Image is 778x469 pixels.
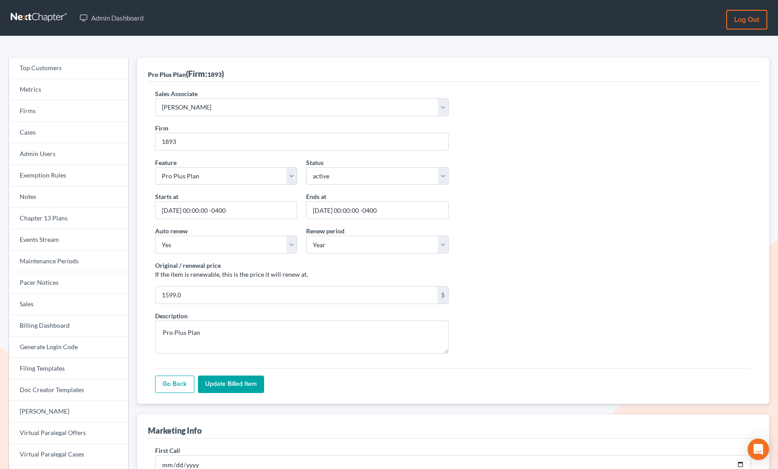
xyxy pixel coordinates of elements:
[155,261,221,270] label: Original / renewal price
[198,376,264,393] input: Update Billed item
[306,158,324,167] label: Status
[156,287,437,304] input: 10.00
[155,201,298,219] input: MM/DD/YYYY
[9,423,128,444] a: Virtual Paralegal Offers
[9,208,128,229] a: Chapter 13 Plans
[9,122,128,144] a: Cases
[9,401,128,423] a: [PERSON_NAME]
[155,192,178,201] label: Starts at
[9,186,128,208] a: Notes
[155,226,188,236] label: Auto renew
[155,321,449,354] textarea: Pro Plus Plan
[155,89,198,98] label: Sales Associate
[9,229,128,251] a: Events Stream
[748,439,769,460] div: Open Intercom Messenger
[75,10,148,26] a: Admin Dashboard
[9,315,128,337] a: Billing Dashboard
[9,358,128,380] a: Filing Templates
[437,287,448,304] div: $
[148,71,186,78] span: Pro Plus Plan
[148,425,202,436] div: Marketing Info
[9,337,128,358] a: Generate Login Code
[155,133,449,151] input: 1234
[9,294,128,315] a: Sales
[9,144,128,165] a: Admin Users
[155,446,180,455] label: First Call
[9,101,128,122] a: Firms
[155,376,194,393] a: Go Back
[9,251,128,272] a: Maintenance Periods
[155,311,188,321] label: Description
[155,270,449,279] p: If the item is renewable, this is the price it will renew at.
[148,68,224,79] div: (Firm: )
[306,201,449,219] input: MM/DD/YYYY
[9,380,128,401] a: Doc Creator Templates
[9,165,128,186] a: Exemption Rules
[155,123,168,133] label: Firm
[207,71,222,78] span: 1893
[726,10,767,30] a: Log out
[155,158,177,167] label: Feature
[9,58,128,79] a: Top Customers
[306,226,345,236] label: Renew period
[306,192,326,201] label: Ends at
[9,444,128,465] a: Virtual Paralegal Cases
[9,272,128,294] a: Pacer Notices
[9,79,128,101] a: Metrics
